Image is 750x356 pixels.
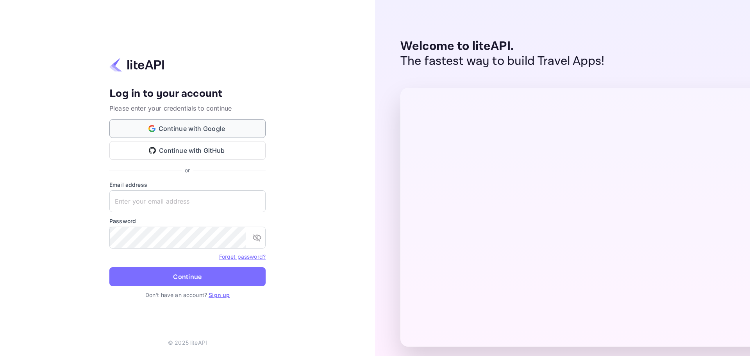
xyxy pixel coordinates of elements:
p: Please enter your credentials to continue [109,104,266,113]
p: Don't have an account? [109,291,266,299]
p: © 2025 liteAPI [168,338,207,347]
img: liteapi [109,57,164,72]
p: or [185,166,190,174]
button: toggle password visibility [249,230,265,245]
a: Sign up [209,292,230,298]
label: Email address [109,181,266,189]
label: Password [109,217,266,225]
button: Continue [109,267,266,286]
h4: Log in to your account [109,87,266,101]
p: The fastest way to build Travel Apps! [400,54,605,69]
button: Continue with GitHub [109,141,266,160]
a: Forget password? [219,253,266,260]
input: Enter your email address [109,190,266,212]
a: Forget password? [219,252,266,260]
button: Continue with Google [109,119,266,138]
p: Welcome to liteAPI. [400,39,605,54]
